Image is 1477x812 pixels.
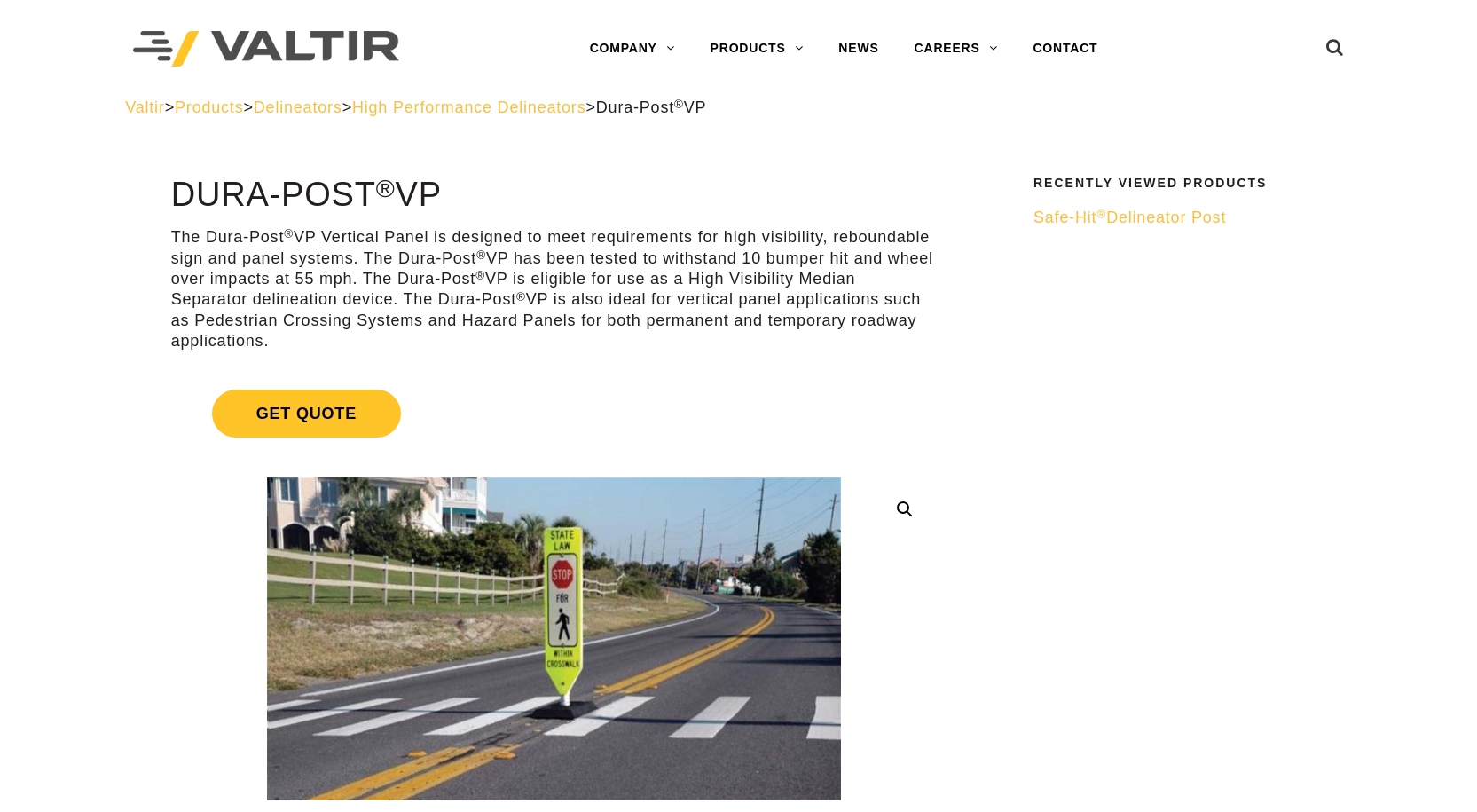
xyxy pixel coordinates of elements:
sup: ® [475,269,485,282]
a: Products [175,99,243,116]
span: Dura-Post VP [596,99,707,116]
span: Get Quote [212,390,401,438]
sup: ® [1096,208,1106,221]
a: Valtir [125,99,164,116]
img: Valtir [133,31,399,67]
sup: ® [516,290,526,304]
a: CAREERS [897,31,1016,67]
sup: ® [376,174,396,202]
div: > > > > [125,98,1352,118]
a: Delineators [254,99,342,116]
sup: ® [476,248,486,262]
a: Safe-Hit®Delineator Post [1033,208,1340,228]
h1: Dura-Post VP [171,177,937,214]
span: Safe-Hit Delineator Post [1033,209,1226,226]
a: NEWS [821,31,896,67]
a: PRODUCTS [693,31,821,67]
sup: ® [284,227,294,240]
a: Get Quote [171,368,937,459]
a: COMPANY [572,31,693,67]
a: High Performance Delineators [352,99,586,116]
h2: Recently Viewed Products [1033,177,1340,190]
sup: ® [674,98,684,111]
p: The Dura-Post VP Vertical Panel is designed to meet requirements for high visibility, reboundable... [171,227,937,351]
a: CONTACT [1015,31,1115,67]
